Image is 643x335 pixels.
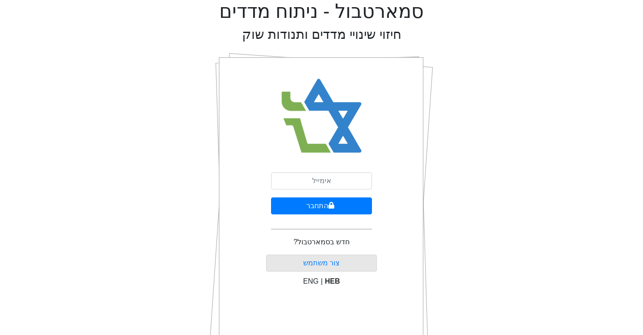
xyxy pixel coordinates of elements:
span: | [321,277,322,285]
button: התחבר [271,197,372,214]
span: ENG [303,277,319,285]
p: חדש בסמארטבול? [293,237,349,247]
a: צור משתמש [303,259,340,267]
input: אימייל [271,172,372,189]
button: צור משתמש [266,255,377,272]
img: Smart Bull [273,67,370,165]
h2: חיזוי שינויי מדדים ותנודות שוק [242,27,401,42]
span: HEB [325,277,340,285]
